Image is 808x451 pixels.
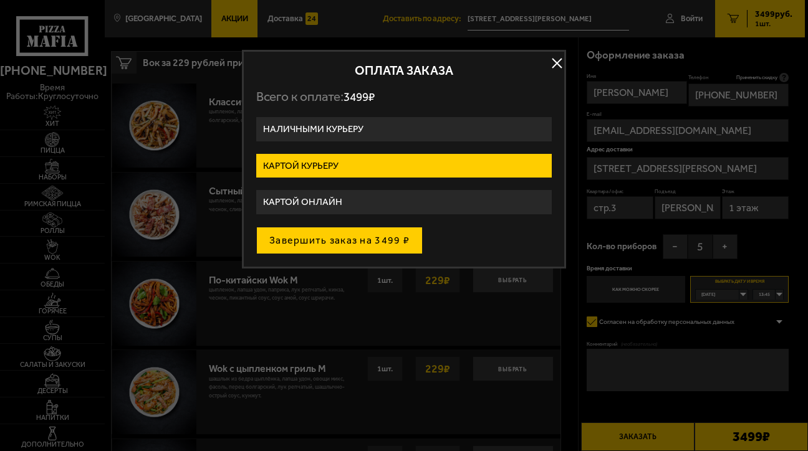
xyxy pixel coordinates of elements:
[256,227,423,254] button: Завершить заказ на 3499 ₽
[256,64,552,77] h2: Оплата заказа
[256,190,552,214] label: Картой онлайн
[256,89,552,105] p: Всего к оплате:
[256,117,552,141] label: Наличными курьеру
[256,154,552,178] label: Картой курьеру
[344,90,375,104] span: 3499 ₽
